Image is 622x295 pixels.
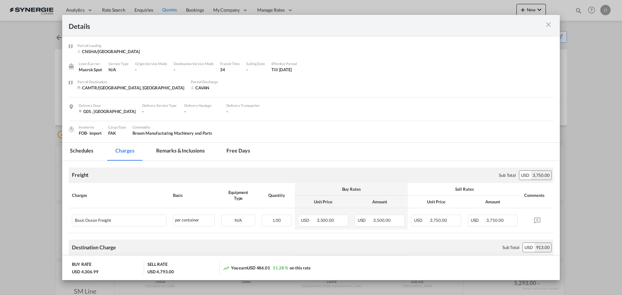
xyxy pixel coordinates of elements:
[79,67,102,73] div: Maersk Spot
[62,143,264,161] md-pagination-wrapper: Use the left and right arrow keys to navigate between tabs
[411,186,518,192] div: Sell Rates
[519,171,531,180] div: USD
[465,196,521,208] th: Amount
[109,67,116,72] span: N/A
[301,218,316,223] span: USD
[351,196,408,208] th: Amount
[72,261,91,269] div: BUY RATE
[79,130,102,136] div: FOB
[79,61,102,67] div: Liner/Carrier
[298,186,405,192] div: Buy Rates
[135,61,167,67] div: Origin Service Mode
[174,67,214,73] div: -
[373,218,390,223] span: 3,500.00
[147,261,167,269] div: SELL RATE
[531,171,551,180] div: 3,750.00
[502,244,519,250] div: Sub Total
[499,172,516,178] div: Sub Total
[430,218,447,223] span: 3,750.00
[523,243,535,252] div: USD
[173,192,215,198] div: Basis
[220,61,240,67] div: Transit Time
[72,171,88,178] div: Freight
[221,189,255,201] div: Equipment Type
[246,61,265,67] div: Sailing Date
[408,196,465,208] th: Unit Price
[173,215,215,226] div: per container
[273,265,288,270] span: 11.28 %
[184,103,220,108] div: Delivery Haulage
[220,67,240,73] div: 34
[72,269,98,275] div: USD 4,306.99
[142,103,178,108] div: Delivery Service Type
[521,255,553,280] th: Comments
[135,67,167,73] div: -
[223,265,229,271] md-icon: icon-trending-up
[142,108,178,114] div: -
[77,43,140,49] div: Port of Loading
[69,21,505,29] div: Details
[132,124,212,130] div: Commodity
[191,79,243,85] div: Port of Discharge
[184,108,220,114] div: -
[226,108,262,114] div: -
[108,130,126,136] div: FAK
[148,143,212,161] md-tab-item: Remarks & Inclusions
[235,218,242,223] span: N/A
[174,61,214,67] div: Destination Service Mode
[521,183,553,208] th: Comments
[109,61,129,67] div: Service Type
[223,265,311,272] div: You earn on this rate
[262,192,292,198] div: Quantity
[87,130,102,136] div: - import
[72,244,116,251] div: Destination Charge
[271,67,292,73] div: Till 14 Aug 2025
[535,243,551,252] div: 913.00
[68,126,75,133] img: cargo.png
[108,143,142,161] md-tab-item: Charges
[132,130,212,136] span: Broom Manufacturing Machinery and Parts
[79,124,102,130] div: Incoterms
[247,265,270,270] span: USD 486.01
[62,15,560,280] md-dialog: Port of Loading ...
[272,218,281,223] span: 1.00
[75,215,141,223] div: Basic Ocean Freight
[317,218,334,223] span: 3,500.00
[147,269,174,275] div: USD 4,793.00
[471,218,486,223] span: USD
[486,218,503,223] span: 3,750.00
[358,218,373,223] span: USD
[414,218,429,223] span: USD
[545,21,552,28] md-icon: icon-close m-3 fg-AAA8AD cursor
[271,61,296,67] div: Effective Period
[62,143,101,161] md-tab-item: Schedules
[77,85,184,91] div: CAMTR/Montreal, QC
[246,67,265,73] div: -
[108,124,126,130] div: Cargo Type
[72,192,167,198] div: Charges
[226,103,262,108] div: Delivery Transporter
[77,49,140,54] div: CNSHA/Shanghai
[191,85,243,91] div: CAVAN
[79,108,136,114] div: G0S , Canada
[77,79,184,85] div: Port of Destination
[295,196,351,208] th: Unit Price
[219,143,258,161] md-tab-item: Free days
[79,103,136,108] div: Delivery Door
